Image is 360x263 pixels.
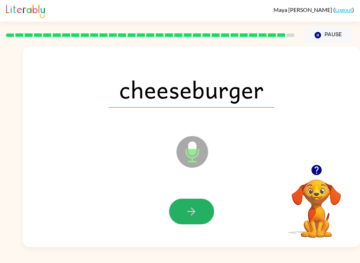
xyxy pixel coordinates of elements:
button: Pause [303,27,354,43]
div: ( ) [274,6,354,13]
a: Logout [335,6,352,13]
span: Maya [PERSON_NAME] [274,6,333,13]
img: Literably [6,3,45,18]
video: Your browser must support playing .mp4 files to use Literably. Please try using another browser. [281,168,352,239]
span: cheeseburger [109,71,274,108]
